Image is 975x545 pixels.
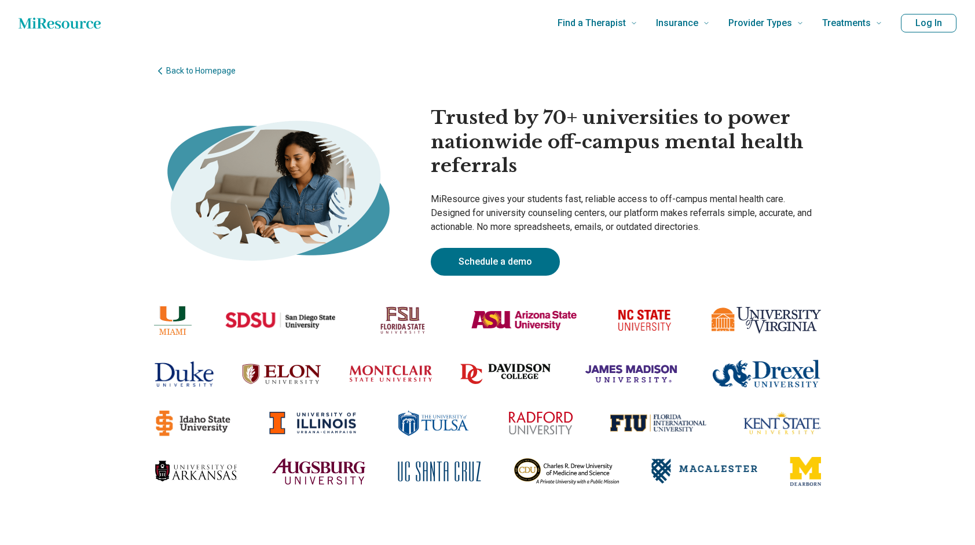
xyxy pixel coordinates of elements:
img: University of Illinois at Urbana-Champaign [269,411,356,435]
img: Florida State University [369,300,437,341]
img: Duke University [154,361,214,387]
img: Arizona State University [471,310,577,330]
img: Drexel University [712,359,821,388]
img: Montclair State University [350,365,432,382]
p: MiResource gives your students fast, reliable access to off-campus mental health care. Designed f... [431,192,821,234]
a: Schedule a demo [431,248,560,276]
img: Kent State University [743,411,821,434]
img: University of Michigan-Dearborn [790,457,821,486]
img: Davidson College [460,364,551,384]
img: San Diego State University [225,308,335,334]
img: Elon University [243,364,321,385]
img: James Madison University [580,359,683,389]
img: The University of Tulsa [394,407,472,439]
span: Insurance [656,15,698,31]
img: University of California at Santa Cruz [398,461,481,482]
img: University of Virginia [712,307,821,334]
img: North Carolina State University [611,304,678,336]
a: Home page [19,12,101,35]
span: Find a Therapist [558,15,626,31]
button: Log In [901,14,956,32]
img: Florida International University [610,414,706,431]
img: University of Arkansas [154,460,240,482]
h1: Trusted by 70+ universities to power nationwide off-campus mental health referrals [431,106,821,178]
img: Radford University [509,411,573,435]
span: Provider Types [728,15,792,31]
a: Back to Homepage [154,65,821,77]
span: Treatments [822,15,871,31]
img: Idaho State University [154,408,232,437]
img: Charles R. Drew University of Medicine and Science [514,458,619,485]
img: Macalester College [651,459,757,484]
img: University of Miami [154,306,192,335]
img: Augsburg University [272,458,365,485]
